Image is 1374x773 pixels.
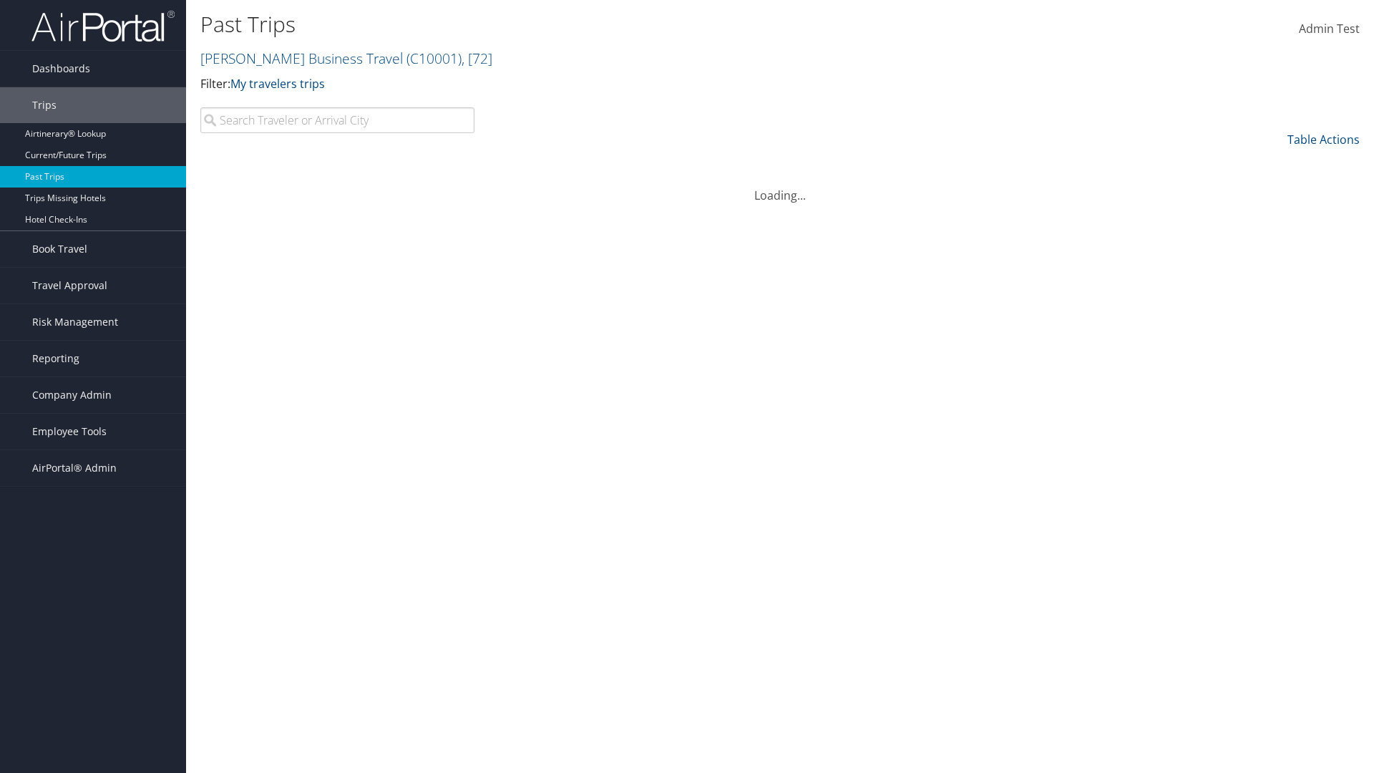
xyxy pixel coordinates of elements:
span: Admin Test [1299,21,1360,37]
img: airportal-logo.png [31,9,175,43]
span: Company Admin [32,377,112,413]
span: Risk Management [32,304,118,340]
span: ( C10001 ) [406,49,462,68]
a: My travelers trips [230,76,325,92]
span: Book Travel [32,231,87,267]
h1: Past Trips [200,9,973,39]
span: Trips [32,87,57,123]
a: [PERSON_NAME] Business Travel [200,49,492,68]
a: Admin Test [1299,7,1360,52]
p: Filter: [200,75,973,94]
span: Travel Approval [32,268,107,303]
input: Search Traveler or Arrival City [200,107,474,133]
a: Table Actions [1287,132,1360,147]
div: Loading... [200,170,1360,204]
span: , [ 72 ] [462,49,492,68]
span: Reporting [32,341,79,376]
span: AirPortal® Admin [32,450,117,486]
span: Dashboards [32,51,90,87]
span: Employee Tools [32,414,107,449]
